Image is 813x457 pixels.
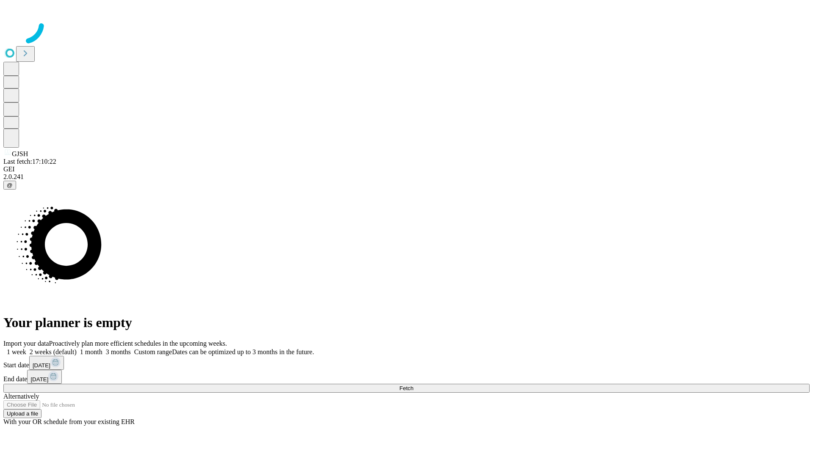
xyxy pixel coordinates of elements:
[3,370,810,384] div: End date
[33,362,50,369] span: [DATE]
[30,348,77,355] span: 2 weeks (default)
[399,385,413,391] span: Fetch
[27,370,62,384] button: [DATE]
[3,165,810,173] div: GEI
[12,150,28,157] span: GJSH
[30,376,48,383] span: [DATE]
[3,173,810,181] div: 2.0.241
[134,348,172,355] span: Custom range
[3,340,49,347] span: Import your data
[106,348,131,355] span: 3 months
[7,182,13,188] span: @
[49,340,227,347] span: Proactively plan more efficient schedules in the upcoming weeks.
[3,393,39,400] span: Alternatively
[3,384,810,393] button: Fetch
[7,348,26,355] span: 1 week
[3,181,16,190] button: @
[3,315,810,330] h1: Your planner is empty
[3,409,41,418] button: Upload a file
[3,158,56,165] span: Last fetch: 17:10:22
[172,348,314,355] span: Dates can be optimized up to 3 months in the future.
[3,356,810,370] div: Start date
[3,418,135,425] span: With your OR schedule from your existing EHR
[29,356,64,370] button: [DATE]
[80,348,102,355] span: 1 month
